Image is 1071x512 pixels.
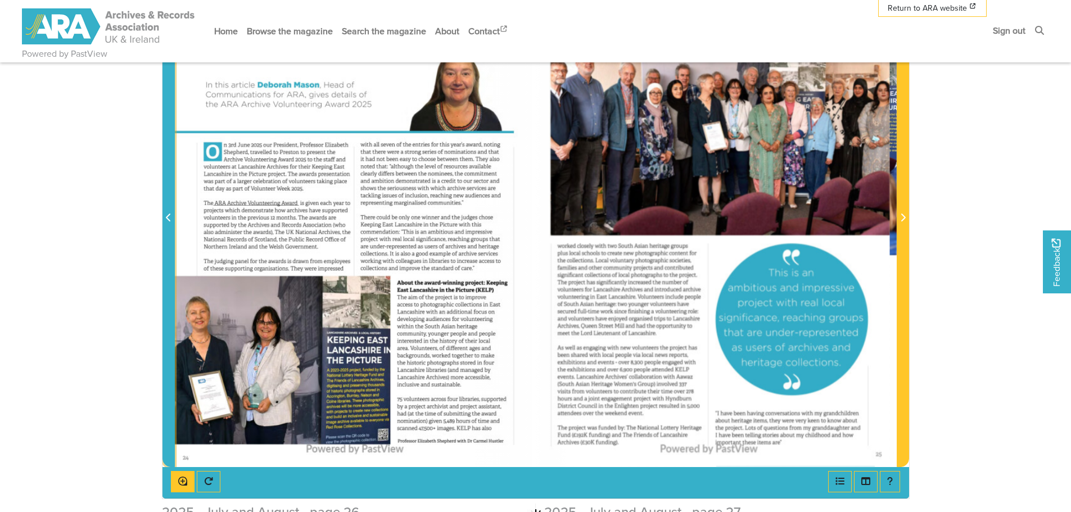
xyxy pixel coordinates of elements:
a: About [431,16,464,46]
a: Search the magazine [337,16,431,46]
a: Browse the magazine [242,16,337,46]
button: Open metadata window [828,471,852,492]
a: Would you like to provide feedback? [1043,230,1071,293]
img: ARA - ARC Magazine | Powered by PastView [22,8,196,44]
a: Contact [464,16,513,46]
button: Thumbnails [854,471,878,492]
button: Enable or disable loupe tool (Alt+L) [171,471,195,492]
a: ARA - ARC Magazine | Powered by PastView logo [22,2,196,51]
a: Powered by PastView [22,47,107,61]
span: Feedback [1050,238,1063,286]
span: Return to ARA website [888,2,967,14]
button: Help [880,471,900,492]
button: Rotate the book [197,471,220,492]
a: Sign out [988,16,1030,46]
a: Home [210,16,242,46]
